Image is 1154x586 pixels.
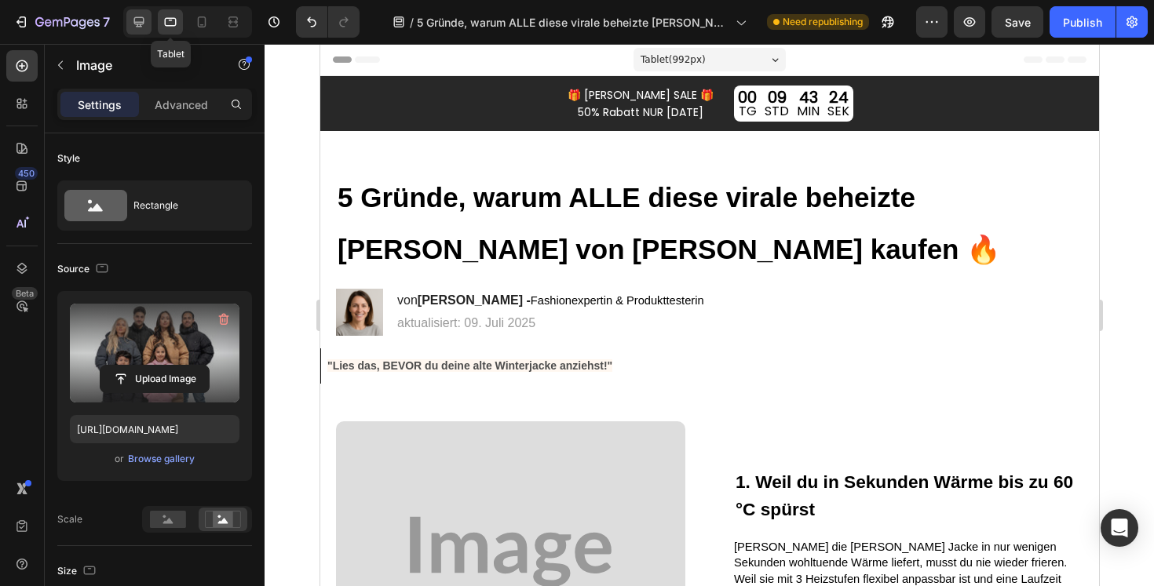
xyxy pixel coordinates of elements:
[57,259,111,280] div: Source
[415,428,753,476] strong: 1. Weil du in Sekunden Wärme bis zu 60 °C spürst
[12,287,38,300] div: Beta
[103,13,110,31] p: 7
[75,247,385,267] h2: von
[507,45,529,61] div: 24
[100,365,210,393] button: Upload Image
[57,151,80,166] div: Style
[17,138,681,220] strong: 5 Gründe, warum ALLE diese virale beheizte [PERSON_NAME] von [PERSON_NAME] kaufen 🔥
[320,44,1099,586] iframe: Design area
[76,56,210,75] p: Image
[127,451,195,467] button: Browse gallery
[210,250,384,263] span: Fashionexpertin & Produkttesterin
[7,315,292,328] strong: "Lies das, BEVOR du deine alte Winterjacke anziehst!"
[417,14,729,31] span: 5 Gründe, warum ALLE diese virale beheizte [PERSON_NAME] von [PERSON_NAME] kaufen
[97,249,210,263] strong: [PERSON_NAME] -
[57,512,82,526] div: Scale
[507,61,529,74] p: SEK
[1063,14,1102,31] div: Publish
[16,245,63,292] img: gempages_555418472012579706-00b9636f-4d2c-4555-8f3b-379c0ae94d00.png
[1101,509,1138,547] div: Open Intercom Messenger
[414,497,747,526] span: [PERSON_NAME] die [PERSON_NAME] Jacke in nur wenigen Sekunden wohltuende Wärme liefert, musst du ...
[444,45,469,61] div: 09
[444,61,469,74] p: STD
[77,271,384,288] p: aktualisiert: 09. Juli 2025
[477,45,499,61] div: 43
[1050,6,1116,38] button: Publish
[414,529,741,558] span: Weil sie mit 3 Heizstufen flexibel anpassbar ist und eine Laufzeit von bis zu bietet, bleibst du ...
[418,45,436,61] div: 00
[78,96,122,113] p: Settings
[991,6,1043,38] button: Save
[155,96,208,113] p: Advanced
[1005,16,1031,29] span: Save
[296,6,360,38] div: Undo/Redo
[410,14,414,31] span: /
[418,61,436,74] p: TG
[6,6,117,38] button: 7
[57,561,99,582] div: Size
[70,415,239,443] input: https://example.com/image.jpg
[477,61,499,74] p: MIN
[15,167,38,180] div: 450
[783,15,863,29] span: Need republishing
[115,450,124,468] span: or
[133,187,229,224] div: Rectangle
[128,452,195,466] div: Browse gallery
